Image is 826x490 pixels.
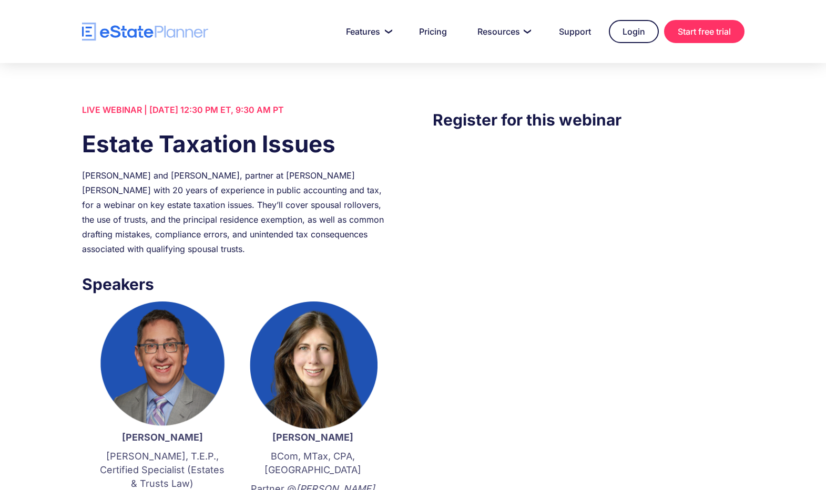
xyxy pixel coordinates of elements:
div: [PERSON_NAME] and [PERSON_NAME], partner at [PERSON_NAME] [PERSON_NAME] with 20 years of experien... [82,168,393,256]
a: Start free trial [664,20,745,43]
a: Resources [465,21,541,42]
h3: Register for this webinar [433,108,744,132]
a: Features [333,21,401,42]
strong: [PERSON_NAME] [272,432,353,443]
a: Support [546,21,604,42]
a: home [82,23,208,41]
p: BCom, MTax, CPA, [GEOGRAPHIC_DATA] [248,450,378,477]
h3: Speakers [82,272,393,296]
a: Pricing [406,21,460,42]
a: Login [609,20,659,43]
h1: Estate Taxation Issues [82,128,393,160]
div: LIVE WEBINAR | [DATE] 12:30 PM ET, 9:30 AM PT [82,102,393,117]
strong: [PERSON_NAME] [122,432,203,443]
